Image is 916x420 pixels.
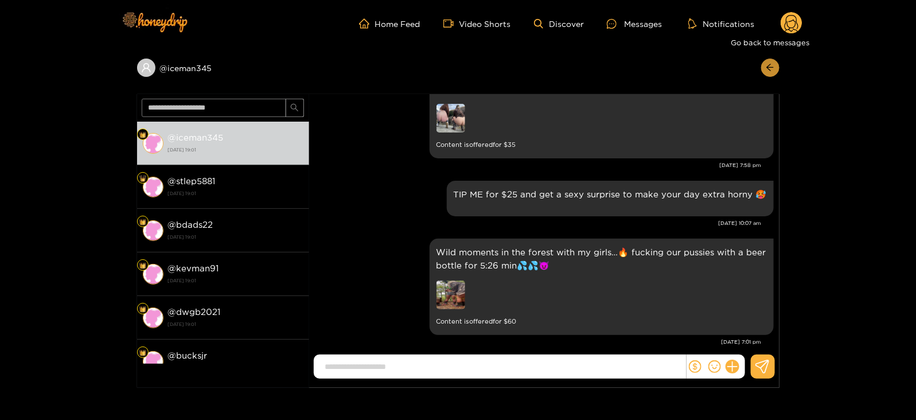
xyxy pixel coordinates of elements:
[168,275,303,286] strong: [DATE] 19:01
[139,306,146,313] img: Fan Level
[168,307,221,317] strong: @ dwgb2021
[168,263,219,273] strong: @ kevman91
[168,232,303,242] strong: [DATE] 19:01
[607,17,662,30] div: Messages
[436,281,465,309] img: preview
[534,19,584,29] a: Discover
[687,358,704,375] button: dollar
[454,188,767,201] p: TIP ME for $25 and get a sexy surprise to make your day extra horny 🥵
[286,99,304,117] button: search
[436,246,767,272] p: Wild moments in the forest with my girls…🔥 fucking our pussies with a beer bottle for 5:26 min💦💦😈
[139,175,146,182] img: Fan Level
[139,262,146,269] img: Fan Level
[447,181,774,216] div: Aug. 25, 10:07 am
[359,18,375,29] span: home
[430,239,774,335] div: Aug. 25, 7:01 pm
[139,131,146,138] img: Fan Level
[139,349,146,356] img: Fan Level
[443,18,459,29] span: video-camera
[139,219,146,225] img: Fan Level
[443,18,511,29] a: Video Shorts
[143,308,163,328] img: conversation
[761,59,779,77] button: arrow-left
[689,360,701,373] span: dollar
[436,104,465,133] img: preview
[141,63,151,73] span: user
[137,59,309,77] div: @iceman345
[315,338,762,346] div: [DATE] 7:01 pm
[359,18,420,29] a: Home Feed
[143,220,163,241] img: conversation
[168,220,213,230] strong: @ bdads22
[436,138,767,151] small: Content is offered for $ 35
[168,145,303,155] strong: [DATE] 19:01
[290,103,299,113] span: search
[143,351,163,372] img: conversation
[168,176,216,186] strong: @ stlep5881
[315,161,762,169] div: [DATE] 7:58 pm
[685,18,758,29] button: Notifications
[315,219,762,227] div: [DATE] 10:07 am
[143,177,163,197] img: conversation
[430,62,774,158] div: Aug. 24, 7:58 pm
[168,188,303,199] strong: [DATE] 19:01
[766,63,774,73] span: arrow-left
[143,264,163,285] img: conversation
[168,133,224,142] strong: @ iceman345
[168,363,303,373] strong: [DATE] 19:01
[168,319,303,329] strong: [DATE] 19:01
[436,315,767,328] small: Content is offered for $ 60
[168,351,208,360] strong: @ bucksjr
[708,360,721,373] span: smile
[726,33,814,52] div: Go back to messages
[143,133,163,154] img: conversation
